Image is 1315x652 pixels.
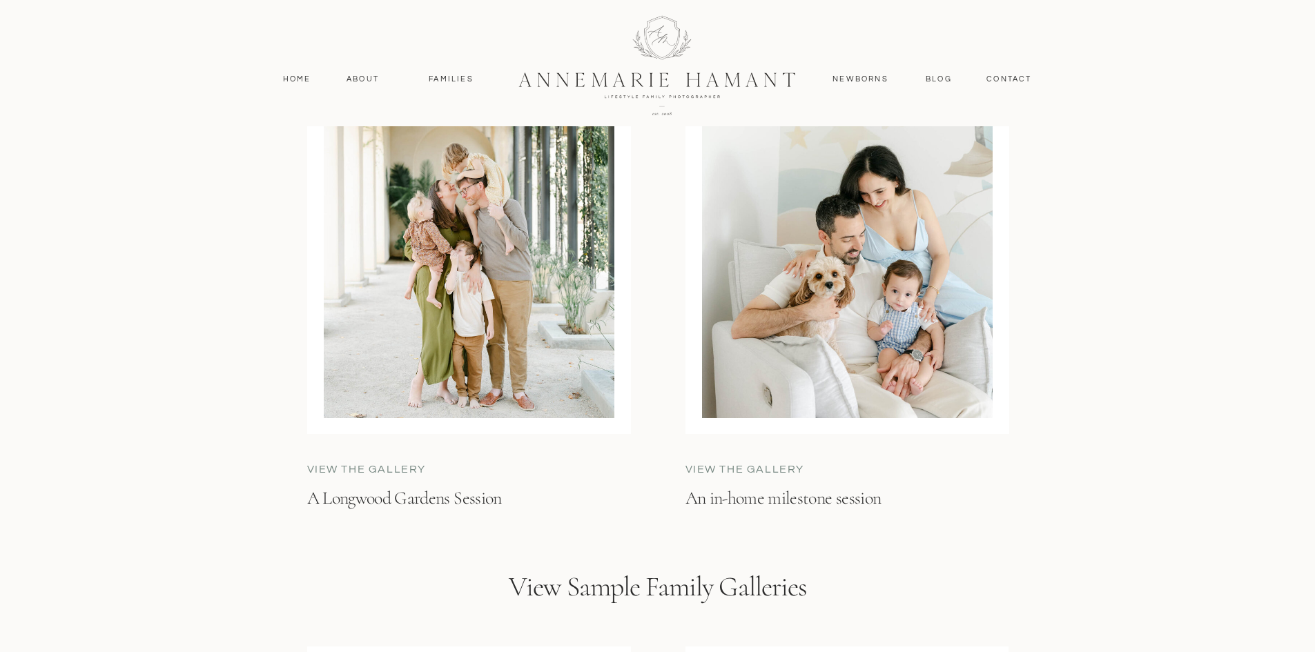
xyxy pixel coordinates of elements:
a: Newborns [828,73,894,86]
a: Blog [923,73,955,86]
a: A Longwood Gardens Session [307,487,621,522]
a: Home [277,73,318,86]
a: Families [420,73,483,86]
a: About [343,73,383,86]
a: contact [980,73,1040,86]
a: View the gallery [307,462,515,477]
a: An in-home milestone session [685,486,1001,535]
h2: View Sample Family Galleries [434,570,882,646]
a: view the gallery [685,462,893,477]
